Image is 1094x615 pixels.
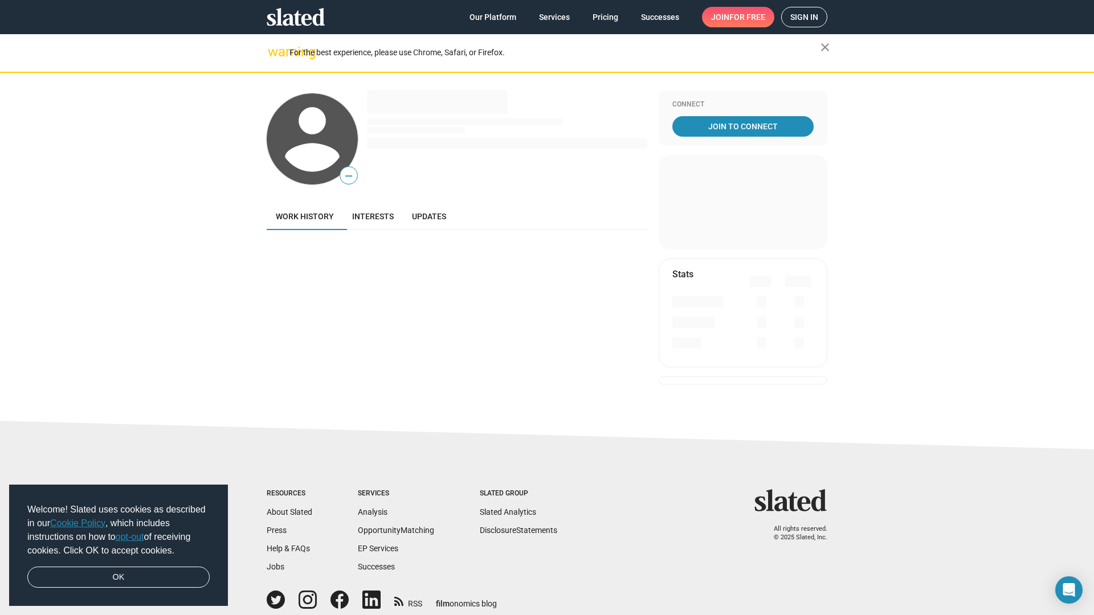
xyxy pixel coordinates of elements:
[641,7,679,27] span: Successes
[539,7,570,27] span: Services
[267,203,343,230] a: Work history
[340,169,357,183] span: —
[480,489,557,498] div: Slated Group
[267,489,312,498] div: Resources
[9,485,228,606] div: cookieconsent
[436,589,497,609] a: filmonomics blog
[267,544,310,553] a: Help & FAQs
[394,592,422,609] a: RSS
[358,544,398,553] a: EP Services
[530,7,579,27] a: Services
[583,7,627,27] a: Pricing
[276,212,334,221] span: Work history
[480,526,557,535] a: DisclosureStatements
[268,45,281,59] mat-icon: warning
[672,268,693,280] mat-card-title: Stats
[412,212,446,221] span: Updates
[711,7,765,27] span: Join
[593,7,618,27] span: Pricing
[632,7,688,27] a: Successes
[403,203,455,230] a: Updates
[289,45,820,60] div: For the best experience, please use Chrome, Safari, or Firefox.
[50,518,105,528] a: Cookie Policy
[358,526,434,535] a: OpportunityMatching
[790,7,818,27] span: Sign in
[343,203,403,230] a: Interests
[267,526,287,535] a: Press
[27,567,210,588] a: dismiss cookie message
[352,212,394,221] span: Interests
[358,562,395,571] a: Successes
[358,489,434,498] div: Services
[460,7,525,27] a: Our Platform
[818,40,832,54] mat-icon: close
[358,507,387,516] a: Analysis
[781,7,827,27] a: Sign in
[27,503,210,557] span: Welcome! Slated uses cookies as described in our , which includes instructions on how to of recei...
[116,532,144,542] a: opt-out
[672,100,814,109] div: Connect
[672,116,814,137] a: Join To Connect
[729,7,765,27] span: for free
[762,525,827,542] p: All rights reserved. © 2025 Slated, Inc.
[267,507,312,516] a: About Slated
[267,562,284,571] a: Jobs
[470,7,516,27] span: Our Platform
[436,599,450,608] span: film
[480,507,536,516] a: Slated Analytics
[1055,576,1083,604] div: Open Intercom Messenger
[702,7,774,27] a: Joinfor free
[675,116,811,137] span: Join To Connect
